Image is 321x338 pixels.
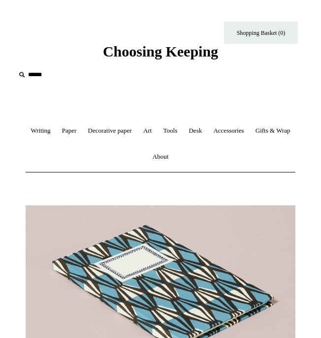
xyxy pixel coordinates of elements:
[251,118,295,144] a: Gifts & Wrap
[159,118,183,144] a: Tools
[184,118,207,144] a: Desk
[57,118,82,144] a: Paper
[103,51,218,58] a: Choosing Keeping
[208,118,249,144] a: Accessories
[26,118,55,144] a: Writing
[103,43,218,59] span: Choosing Keeping
[148,144,174,170] a: About
[224,22,298,44] a: Shopping Basket (0)
[138,118,157,144] a: Art
[83,118,137,144] a: Decorative paper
